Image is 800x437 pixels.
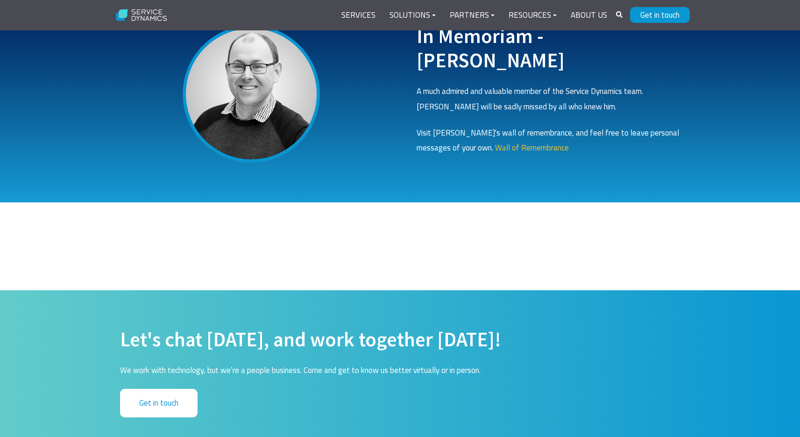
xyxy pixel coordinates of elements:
[495,142,569,154] span: Wall of Remembrance
[111,3,173,28] img: Service Dynamics Logo - White
[502,4,564,27] a: Resources
[120,389,198,417] a: Get in touch
[120,328,680,352] h2: Let's chat [DATE], and work together [DATE]!
[120,363,680,378] p: We work with technology, but we’re a people business. Come and get to know us better virtually or...
[417,23,565,73] span: In Memoriam - [PERSON_NAME]
[417,85,643,112] span: A much admired and valuable member of the Service Dynamics team. [PERSON_NAME] will be sadly miss...
[417,125,680,156] p: Visit [PERSON_NAME]'s wall of remembrance, and feel free to leave personal messages of your own.
[334,4,614,27] div: Navigation Menu
[170,12,333,176] img: Andy_2
[493,142,569,154] a: Wall of Remembrance
[334,4,382,27] a: Services
[630,7,690,23] a: Get in touch
[564,4,614,27] a: About Us
[382,4,443,27] a: Solutions
[443,4,502,27] a: Partners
